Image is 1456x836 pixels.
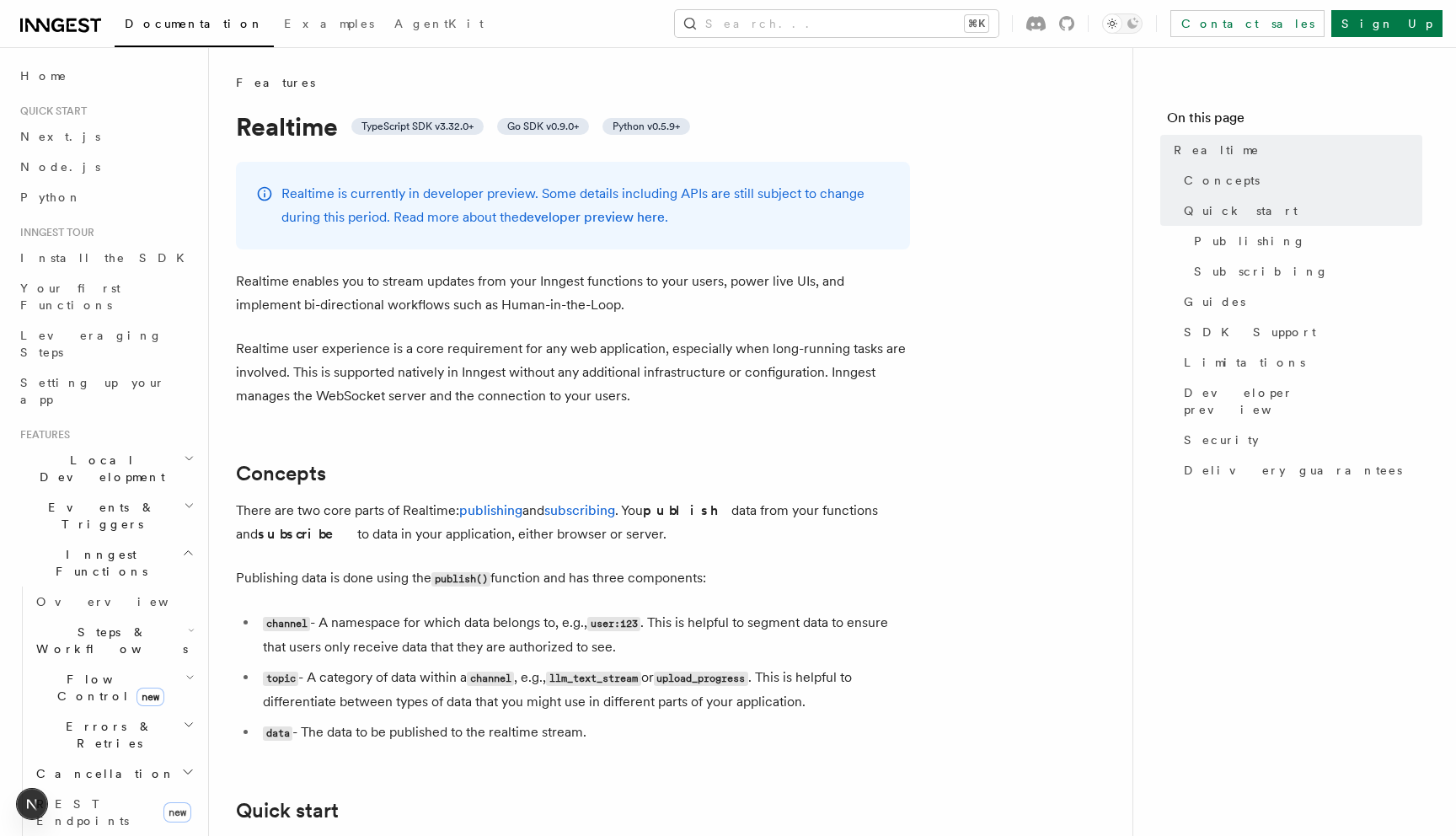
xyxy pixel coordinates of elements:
a: publishing [459,502,522,518]
span: Limitations [1184,354,1305,371]
a: Contact sales [1170,10,1325,37]
a: Realtime [1167,135,1422,165]
a: Developer preview [1177,378,1422,425]
strong: subscribe [258,526,357,542]
a: Leveraging Steps [13,320,198,367]
a: Home [13,61,198,91]
a: REST Endpointsnew [29,789,198,836]
h1: Realtime [236,111,910,142]
a: developer preview here [519,209,665,225]
a: Delivery guarantees [1177,455,1422,485]
code: channel [467,672,514,686]
a: AgentKit [384,5,494,46]
span: Subscribing [1194,263,1329,280]
span: Documentation [125,17,264,30]
a: Setting up your app [13,367,198,415]
span: Steps & Workflows [29,624,188,657]
span: Inngest Functions [13,546,182,580]
a: Subscribing [1187,256,1422,287]
span: Leveraging Steps [20,329,163,359]
span: Cancellation [29,765,175,782]
span: Security [1184,431,1259,448]
span: Guides [1184,293,1245,310]
a: Sign Up [1331,10,1443,37]
p: Realtime enables you to stream updates from your Inngest functions to your users, power live UIs,... [236,270,910,317]
a: Concepts [1177,165,1422,196]
a: Your first Functions [13,273,198,320]
a: Limitations [1177,347,1422,378]
span: REST Endpoints [36,797,129,828]
span: Examples [284,17,374,30]
a: Publishing [1187,226,1422,256]
code: user:123 [587,617,640,631]
code: data [263,726,292,741]
a: SDK Support [1177,317,1422,347]
button: Flow Controlnew [29,664,198,711]
p: Realtime user experience is a core requirement for any web application, especially when long-runn... [236,337,910,408]
button: Steps & Workflows [29,617,198,664]
a: Guides [1177,287,1422,317]
span: Node.js [20,160,100,174]
a: Overview [29,587,198,617]
span: Python v0.5.9+ [613,120,680,133]
span: Errors & Retries [29,718,183,752]
span: Concepts [1184,172,1260,189]
span: Quick start [13,104,87,118]
p: There are two core parts of Realtime: and . You data from your functions and to data in your appl... [236,499,910,546]
span: Features [13,428,70,442]
span: AgentKit [394,17,484,30]
li: - A namespace for which data belongs to, e.g., . This is helpful to segment data to ensure that u... [258,611,910,659]
code: channel [263,617,310,631]
span: Your first Functions [20,281,120,312]
li: - A category of data within a , e.g., or . This is helpful to differentiate between types of data... [258,666,910,714]
button: Cancellation [29,758,198,789]
span: Local Development [13,452,184,485]
span: Install the SDK [20,251,195,265]
span: Features [236,74,315,91]
a: Python [13,182,198,212]
h4: On this page [1167,108,1422,135]
span: Setting up your app [20,376,165,406]
span: Python [20,190,82,204]
kbd: ⌘K [965,15,988,32]
a: Quick start [1177,196,1422,226]
button: Events & Triggers [13,492,198,539]
strong: publish [643,502,731,518]
button: Toggle dark mode [1102,13,1143,34]
code: topic [263,672,298,686]
span: SDK Support [1184,324,1316,340]
span: TypeScript SDK v3.32.0+ [361,120,474,133]
span: Flow Control [29,671,185,705]
a: Documentation [115,5,274,47]
span: Realtime [1174,142,1260,158]
span: Delivery guarantees [1184,462,1402,479]
span: Developer preview [1184,384,1422,418]
a: Security [1177,425,1422,455]
span: Overview [36,595,210,608]
p: Realtime is currently in developer preview. Some details including APIs are still subject to chan... [281,182,890,229]
button: Search...⌘K [675,10,998,37]
a: Quick start [236,799,339,823]
span: Go SDK v0.9.0+ [507,120,579,133]
span: Events & Triggers [13,499,184,533]
a: Next.js [13,121,198,152]
code: llm_text_stream [546,672,640,686]
span: Quick start [1184,202,1298,219]
a: subscribing [544,502,615,518]
a: Node.js [13,152,198,182]
span: new [163,802,191,823]
span: Publishing [1194,233,1306,249]
span: Next.js [20,130,100,143]
a: Concepts [236,462,326,485]
code: publish() [431,572,490,587]
a: Examples [274,5,384,46]
code: upload_progress [654,672,748,686]
span: new [136,688,164,706]
a: Install the SDK [13,243,198,273]
li: - The data to be published to the realtime stream. [258,721,910,745]
button: Errors & Retries [29,711,198,758]
button: Local Development [13,445,198,492]
button: Inngest Functions [13,539,198,587]
p: Publishing data is done using the function and has three components: [236,566,910,591]
span: Home [20,67,67,84]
